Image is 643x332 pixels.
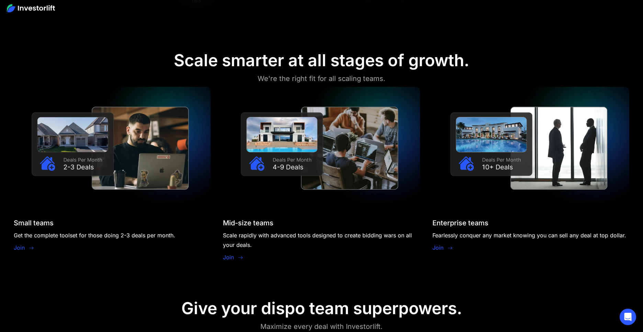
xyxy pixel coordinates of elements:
div: Small teams [14,219,54,227]
div: Enterprise teams [432,219,488,227]
div: Scale smarter at all stages of growth. [174,50,469,70]
div: Fearlessly conquer any market knowing you can sell any deal at top dollar. [432,230,626,240]
div: Open Intercom Messenger [620,309,636,325]
div: Scale rapidly with advanced tools designed to create bidding wars on all your deals. [223,230,420,250]
div: Give your dispo team superpowers. [181,298,462,318]
div: Maximize every deal with Investorlift. [260,321,383,332]
a: Join [223,253,234,261]
div: We're the right fit for all scaling teams. [258,73,385,84]
div: Mid-size teams [223,219,273,227]
div: Get the complete toolset for those doing 2-3 deals per month. [14,230,175,240]
a: Join [432,244,443,252]
a: Join [14,244,25,252]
